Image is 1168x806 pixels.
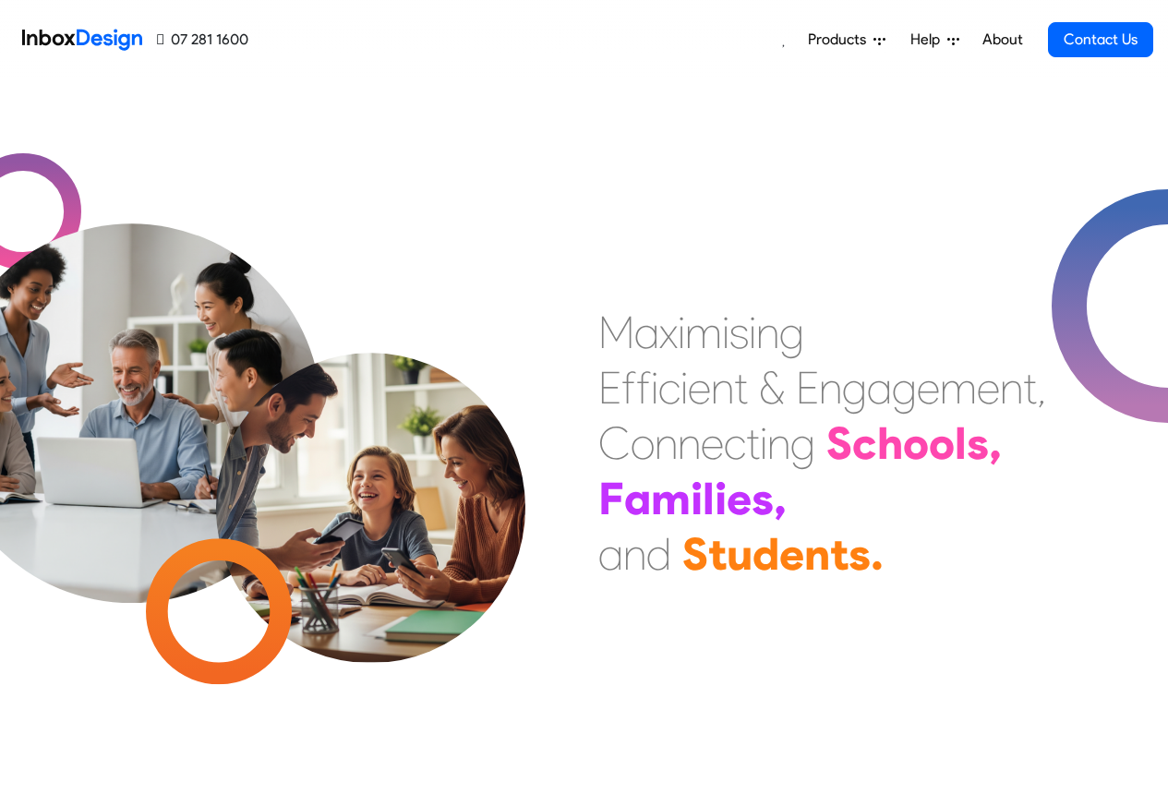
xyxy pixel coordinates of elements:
div: M [598,305,634,360]
div: , [1037,360,1046,415]
div: n [678,415,701,471]
div: d [646,526,671,582]
div: l [955,415,967,471]
div: g [790,415,815,471]
div: , [774,471,787,526]
div: c [724,415,746,471]
div: n [767,415,790,471]
div: x [659,305,678,360]
div: m [685,305,722,360]
div: g [779,305,804,360]
div: n [804,526,830,582]
div: . [871,526,884,582]
div: u [727,526,753,582]
div: e [701,415,724,471]
div: c [852,415,877,471]
div: m [940,360,977,415]
div: E [796,360,819,415]
div: e [727,471,752,526]
div: i [722,305,729,360]
div: n [711,360,734,415]
div: t [830,526,849,582]
div: t [1023,360,1037,415]
div: n [1000,360,1023,415]
div: a [598,526,623,582]
div: a [867,360,892,415]
div: t [708,526,727,582]
div: m [651,471,691,526]
div: C [598,415,631,471]
div: h [877,415,903,471]
div: n [756,305,779,360]
div: i [715,471,727,526]
div: n [819,360,842,415]
div: f [636,360,651,415]
div: n [655,415,678,471]
div: g [842,360,867,415]
div: i [691,471,703,526]
div: o [631,415,655,471]
a: 07 281 1600 [157,29,248,51]
div: g [892,360,917,415]
div: s [729,305,749,360]
div: Maximising Efficient & Engagement, Connecting Schools, Families, and Students. [598,305,1046,582]
div: i [680,360,688,415]
div: a [624,471,651,526]
a: About [977,21,1028,58]
div: o [903,415,929,471]
div: e [688,360,711,415]
div: l [703,471,715,526]
div: F [598,471,624,526]
div: s [752,471,774,526]
span: Products [808,29,873,51]
div: t [734,360,748,415]
div: e [779,526,804,582]
a: Help [903,21,967,58]
div: e [917,360,940,415]
div: n [623,526,646,582]
div: , [989,415,1002,471]
div: c [658,360,680,415]
div: f [621,360,636,415]
div: a [634,305,659,360]
div: s [967,415,989,471]
a: Products [801,21,893,58]
div: i [760,415,767,471]
div: s [849,526,871,582]
div: E [598,360,621,415]
div: i [651,360,658,415]
div: i [749,305,756,360]
div: e [977,360,1000,415]
div: d [753,526,779,582]
div: t [746,415,760,471]
span: Help [910,29,947,51]
img: parents_with_child.png [177,276,564,663]
div: i [678,305,685,360]
div: & [759,360,785,415]
div: S [826,415,852,471]
div: S [682,526,708,582]
a: Contact Us [1048,22,1153,57]
div: o [929,415,955,471]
